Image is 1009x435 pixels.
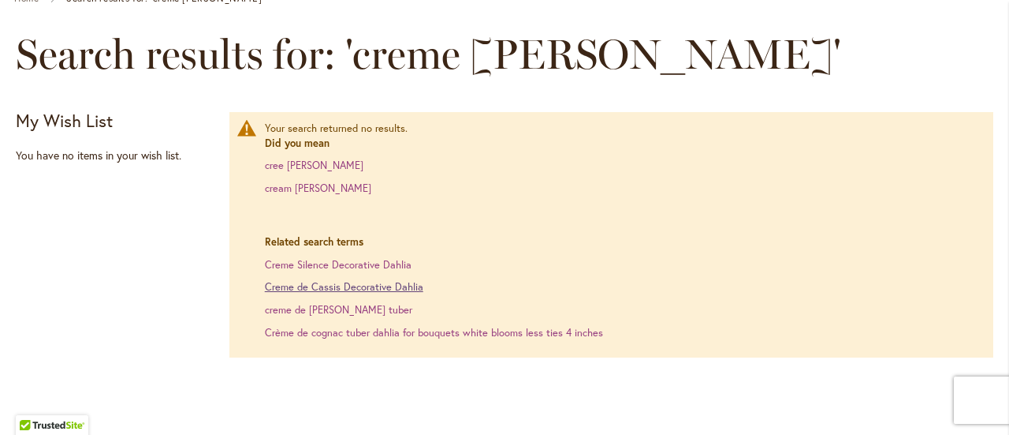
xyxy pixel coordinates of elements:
[265,182,371,195] a: cream [PERSON_NAME]
[265,258,411,272] a: Creme Silence Decorative Dahlia
[16,109,113,132] strong: My Wish List
[265,159,363,172] a: cree [PERSON_NAME]
[265,326,603,339] a: Crème de cognac tuber dahlia for bouquets white blooms less ties 4 inches
[265,235,977,250] dt: Related search terms
[265,122,977,340] div: Your search returned no results.
[265,303,412,317] a: creme de [PERSON_NAME] tuber
[265,280,423,294] a: Creme de Cassis Decorative Dahlia
[12,379,56,423] iframe: Launch Accessibility Center
[16,148,219,163] div: You have no items in your wish list.
[16,31,841,78] span: Search results for: 'creme [PERSON_NAME]'
[265,137,977,152] dt: Did you mean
